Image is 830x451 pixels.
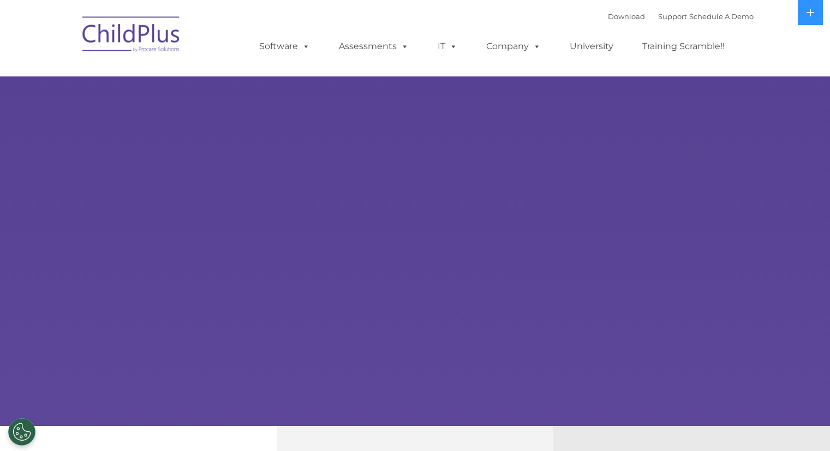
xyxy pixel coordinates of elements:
[559,35,624,57] a: University
[427,35,468,57] a: IT
[608,12,645,21] a: Download
[475,35,552,57] a: Company
[77,9,186,63] img: ChildPlus by Procare Solutions
[689,12,754,21] a: Schedule A Demo
[248,35,321,57] a: Software
[631,35,736,57] a: Training Scramble!!
[328,35,420,57] a: Assessments
[658,12,687,21] a: Support
[608,12,754,21] font: |
[8,418,35,446] button: Cookies Settings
